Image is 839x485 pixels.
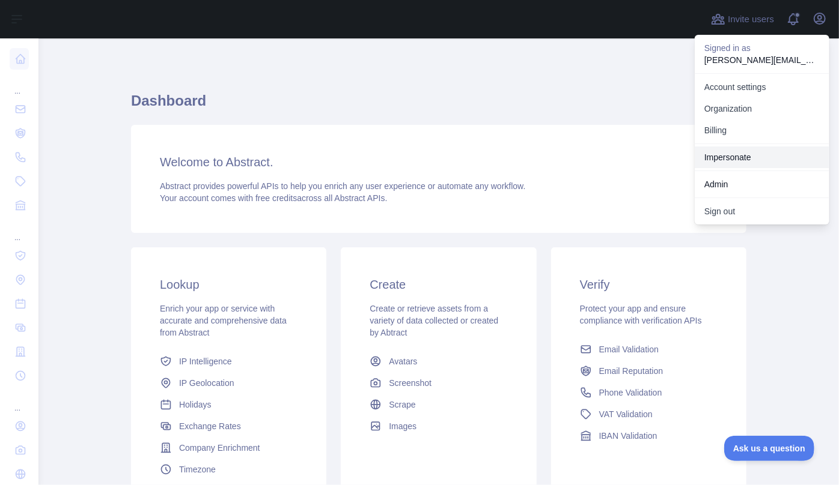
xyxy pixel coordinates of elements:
span: Invite users [728,13,774,26]
p: Signed in as [704,42,820,54]
span: VAT Validation [599,408,653,420]
span: Protect your app and ensure compliance with verification APIs [580,304,702,325]
div: ... [10,72,29,96]
a: Impersonate [695,146,829,168]
h3: Verify [580,276,718,293]
a: IBAN Validation [575,425,722,447]
button: Invite users [709,10,776,29]
span: Company Enrichment [179,442,260,454]
a: Holidays [155,394,302,415]
span: IP Intelligence [179,355,232,367]
span: Images [389,420,416,432]
a: Images [365,415,512,437]
span: Avatars [389,355,417,367]
a: IP Geolocation [155,372,302,394]
a: Screenshot [365,372,512,394]
a: Company Enrichment [155,437,302,459]
span: Abstract provides powerful APIs to help you enrich any user experience or automate any workflow. [160,181,526,191]
a: VAT Validation [575,403,722,425]
span: Phone Validation [599,387,662,399]
a: Timezone [155,459,302,480]
a: Avatars [365,351,512,372]
h3: Welcome to Abstract. [160,154,718,170]
iframe: Toggle Customer Support [724,436,815,461]
span: IBAN Validation [599,430,657,442]
a: Email Reputation [575,360,722,382]
span: Screenshot [389,377,432,389]
div: ... [10,389,29,413]
span: Scrape [389,399,415,411]
a: Admin [695,173,829,195]
p: [PERSON_NAME][EMAIL_ADDRESS][PERSON_NAME][DOMAIN_NAME] [704,54,820,66]
span: free credits [255,193,297,203]
span: Email Reputation [599,365,664,377]
a: Organization [695,98,829,119]
button: Billing [695,119,829,141]
span: Exchange Rates [179,420,241,432]
span: Enrich your app or service with accurate and comprehensive data from Abstract [160,304,287,337]
a: Scrape [365,394,512,415]
a: Phone Validation [575,382,722,403]
div: ... [10,218,29,242]
h3: Create [370,276,507,293]
a: Email Validation [575,339,722,360]
span: Your account comes with across all Abstract APIs. [160,193,387,203]
span: Timezone [179,463,216,475]
h1: Dashboard [131,91,746,120]
span: Holidays [179,399,212,411]
a: Account settings [695,76,829,98]
span: IP Geolocation [179,377,234,389]
a: Exchange Rates [155,415,302,437]
span: Create or retrieve assets from a variety of data collected or created by Abtract [370,304,498,337]
button: Sign out [695,200,829,222]
a: IP Intelligence [155,351,302,372]
span: Email Validation [599,343,659,355]
h3: Lookup [160,276,297,293]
